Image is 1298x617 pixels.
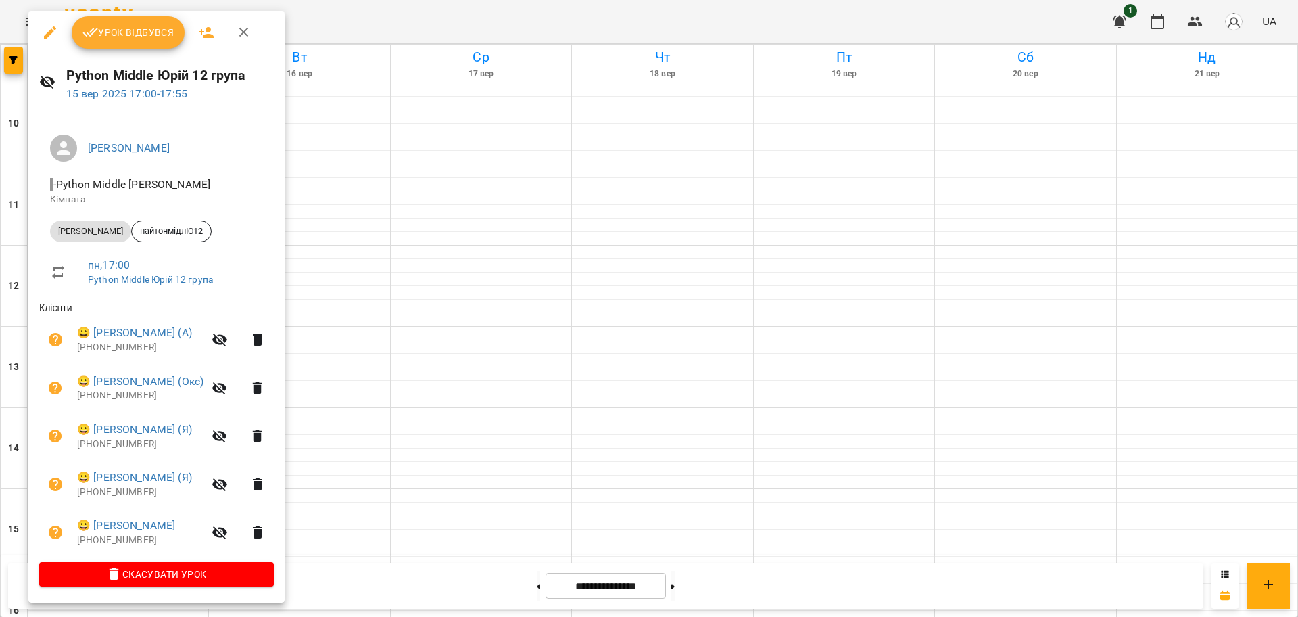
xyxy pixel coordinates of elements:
[132,225,211,237] span: пайтонмідлЮ12
[77,341,203,355] p: [PHONE_NUMBER]
[50,566,263,582] span: Скасувати Урок
[66,65,274,86] h6: Python Middle Юрій 12 група
[39,372,72,405] button: Візит ще не сплачено. Додати оплату?
[39,301,274,562] ul: Клієнти
[88,258,130,271] a: пн , 17:00
[72,16,185,49] button: Урок відбувся
[39,468,72,501] button: Візит ще не сплачено. Додати оплату?
[77,518,175,534] a: 😀 [PERSON_NAME]
[39,562,274,587] button: Скасувати Урок
[77,486,203,499] p: [PHONE_NUMBER]
[77,389,203,403] p: [PHONE_NUMBER]
[77,421,192,438] a: 😀 [PERSON_NAME] (Я)
[50,225,131,237] span: [PERSON_NAME]
[39,323,72,356] button: Візит ще не сплачено. Додати оплату?
[77,325,192,341] a: 😀 [PERSON_NAME] (А)
[50,193,263,206] p: Кімната
[131,221,212,242] div: пайтонмідлЮ12
[77,438,203,451] p: [PHONE_NUMBER]
[82,24,174,41] span: Урок відбувся
[39,420,72,453] button: Візит ще не сплачено. Додати оплату?
[88,141,170,154] a: [PERSON_NAME]
[77,373,203,390] a: 😀 [PERSON_NAME] (Окс)
[66,87,187,100] a: 15 вер 2025 17:00-17:55
[39,516,72,549] button: Візит ще не сплачено. Додати оплату?
[50,178,213,191] span: - Python Middle [PERSON_NAME]
[77,470,192,486] a: 😀 [PERSON_NAME] (Я)
[88,274,213,285] a: Python Middle Юрій 12 група
[77,534,203,547] p: [PHONE_NUMBER]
